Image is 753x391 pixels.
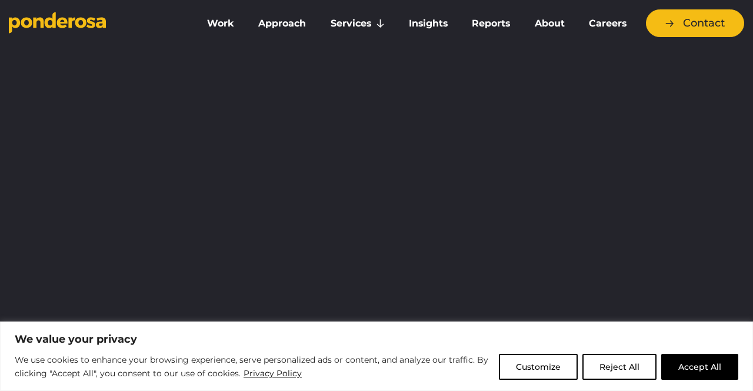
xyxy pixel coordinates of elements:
[462,11,520,36] a: Reports
[582,354,657,380] button: Reject All
[661,354,738,380] button: Accept All
[525,11,574,36] a: About
[499,354,578,380] button: Customize
[646,9,744,37] a: Contact
[321,11,394,36] a: Services
[579,11,637,36] a: Careers
[399,11,457,36] a: Insights
[15,332,738,346] p: We value your privacy
[243,366,302,380] a: Privacy Policy
[248,11,315,36] a: Approach
[197,11,244,36] a: Work
[9,12,179,35] a: Go to homepage
[15,353,490,381] p: We use cookies to enhance your browsing experience, serve personalized ads or content, and analyz...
